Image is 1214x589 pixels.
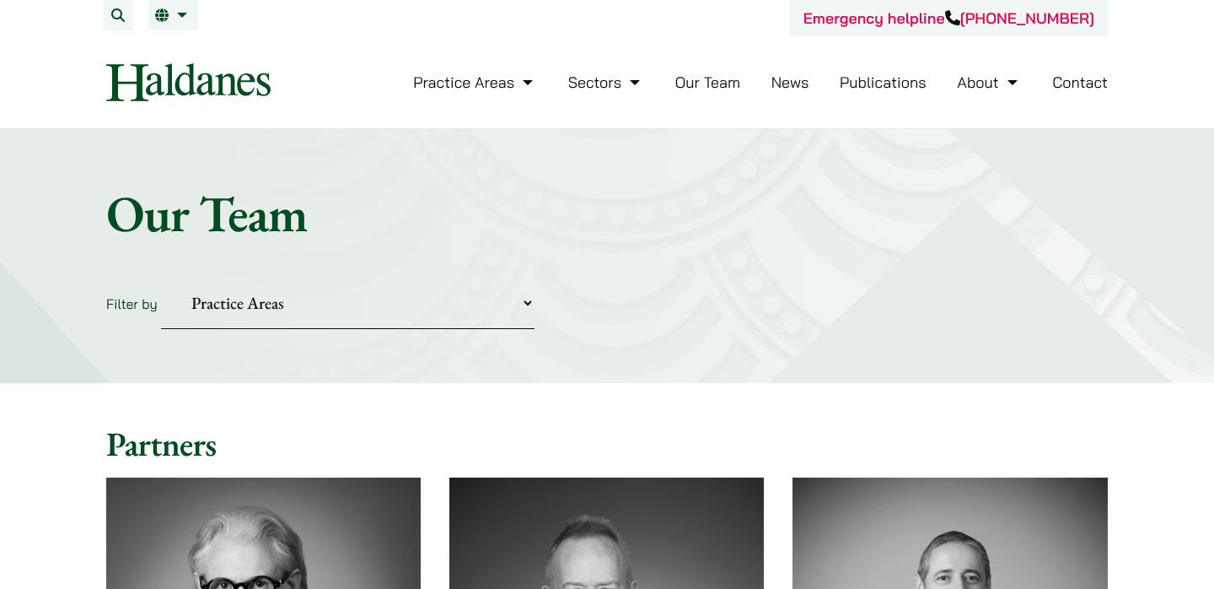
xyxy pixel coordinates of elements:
label: Filter by [106,295,158,312]
a: News [771,73,809,92]
h1: Our Team [106,183,1108,244]
a: About [957,73,1021,92]
a: Sectors [568,73,644,92]
a: Emergency helpline[PHONE_NUMBER] [803,8,1094,28]
a: Practice Areas [413,73,537,92]
img: Logo of Haldanes [106,63,271,101]
h2: Partners [106,424,1108,464]
a: EN [155,8,191,22]
a: Our Team [675,73,740,92]
a: Contact [1052,73,1108,92]
a: Publications [840,73,927,92]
